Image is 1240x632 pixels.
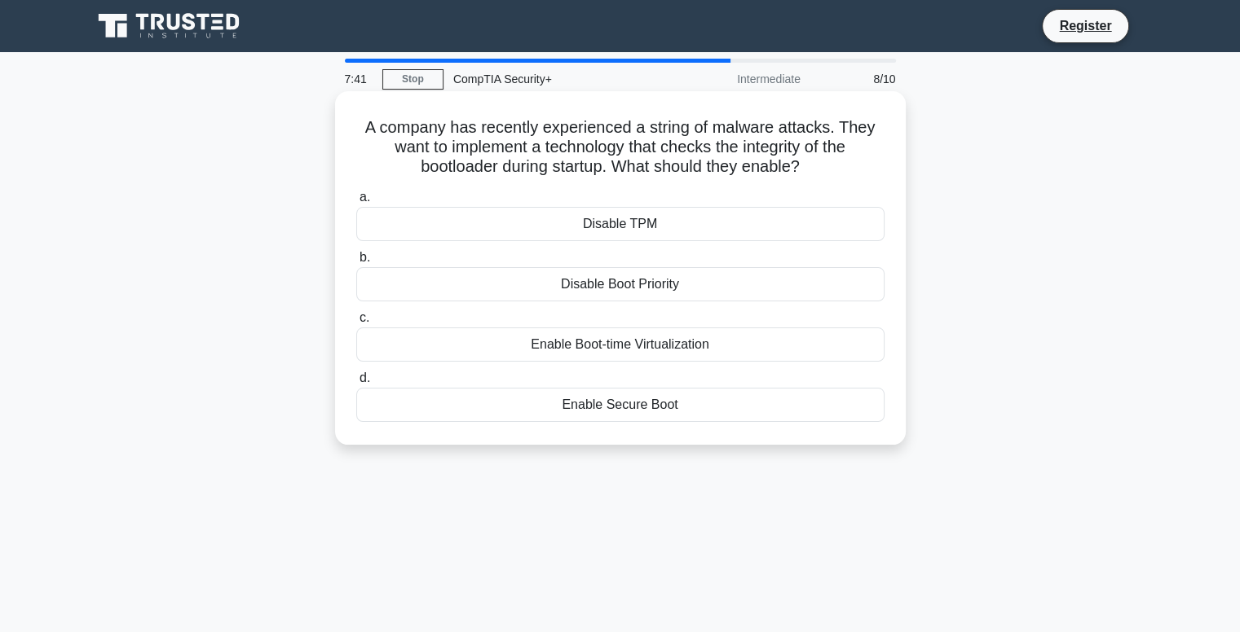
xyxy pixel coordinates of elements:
div: Disable Boot Priority [356,267,885,301]
div: 7:41 [335,63,382,95]
div: Disable TPM [356,207,885,241]
div: CompTIA Security+ [443,63,668,95]
span: d. [360,371,370,384]
div: 8/10 [810,63,906,95]
span: a. [360,190,370,204]
span: c. [360,310,369,324]
span: b. [360,250,370,264]
div: Enable Boot-time Virtualization [356,327,885,362]
h5: A company has recently experienced a string of malware attacks. They want to implement a technolo... [355,117,886,178]
a: Register [1049,15,1121,36]
a: Stop [382,69,443,90]
div: Intermediate [668,63,810,95]
div: Enable Secure Boot [356,388,885,422]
